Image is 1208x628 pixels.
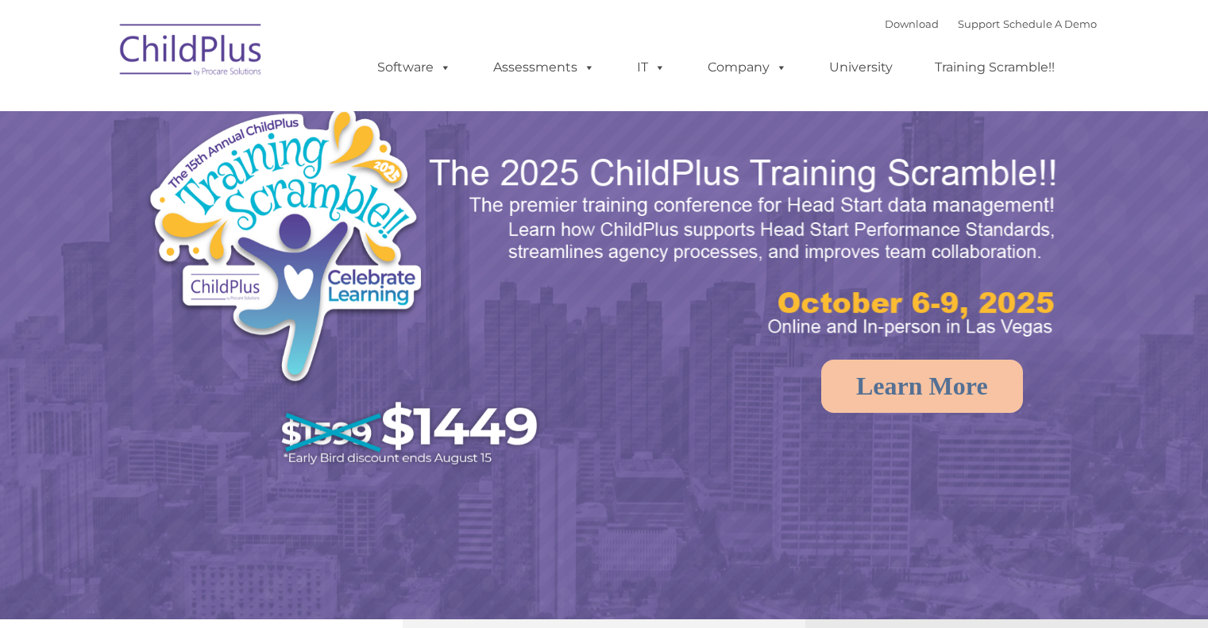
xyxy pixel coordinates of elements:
[112,13,271,92] img: ChildPlus by Procare Solutions
[958,17,1000,30] a: Support
[361,52,467,83] a: Software
[692,52,803,83] a: Company
[885,17,939,30] a: Download
[919,52,1071,83] a: Training Scramble!!
[885,17,1097,30] font: |
[821,360,1023,413] a: Learn More
[1003,17,1097,30] a: Schedule A Demo
[813,52,909,83] a: University
[621,52,681,83] a: IT
[477,52,611,83] a: Assessments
